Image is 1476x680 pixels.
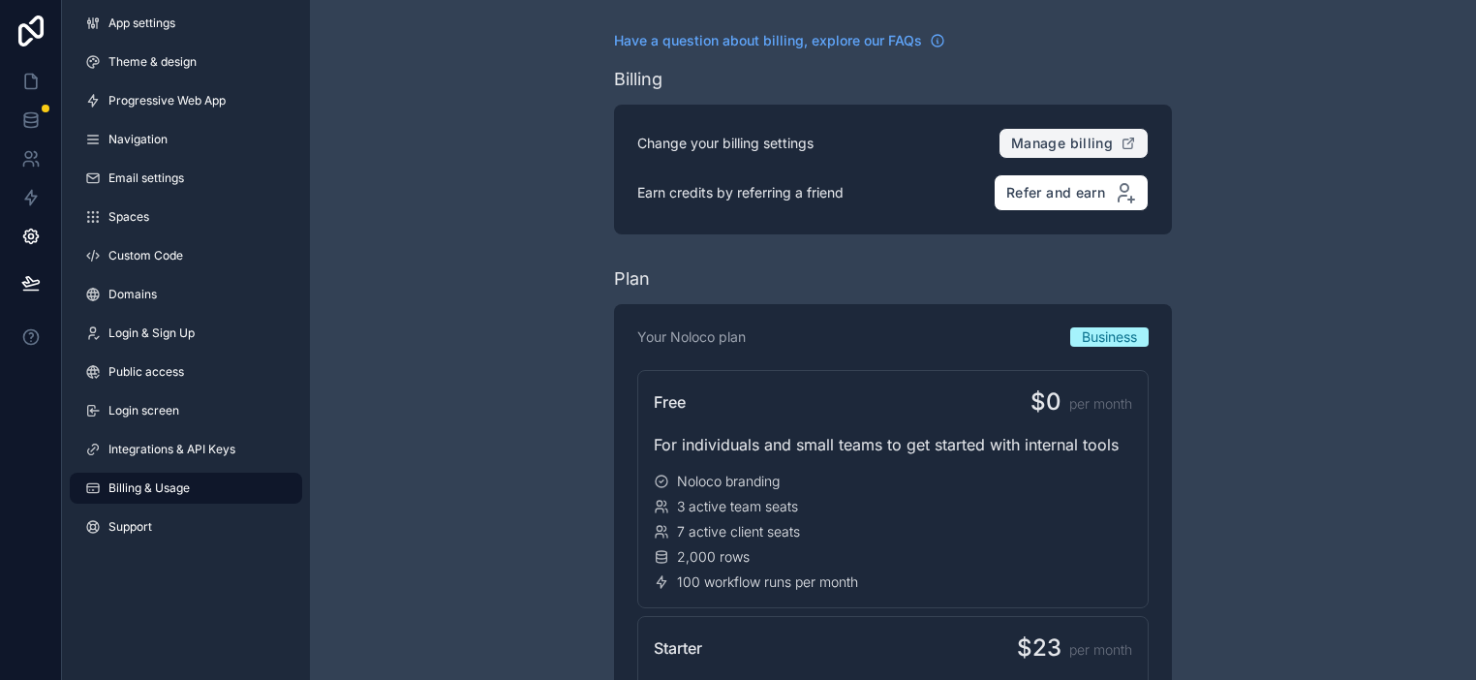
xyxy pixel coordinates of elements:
div: Billing [614,66,662,93]
a: Domains [70,279,302,310]
a: Theme & design [70,46,302,77]
a: Progressive Web App [70,85,302,116]
span: Have a question about billing, explore our FAQs [614,31,922,50]
span: Free [654,390,686,414]
span: Email settings [108,170,184,186]
span: $23 [1017,633,1061,664]
button: Refer and earn [994,174,1149,211]
span: 7 active client seats [677,522,800,541]
a: App settings [70,8,302,39]
a: Public access [70,356,302,387]
span: Noloco branding [677,472,780,491]
a: Support [70,511,302,542]
a: Login & Sign Up [70,318,302,349]
a: Spaces [70,201,302,232]
span: Billing & Usage [108,480,190,496]
span: Public access [108,364,184,380]
span: Starter [654,636,702,660]
span: Login screen [108,403,179,418]
div: For individuals and small teams to get started with internal tools [654,433,1132,456]
p: Change your billing settings [637,134,814,153]
a: Have a question about billing, explore our FAQs [614,31,945,50]
p: Your Noloco plan [637,327,746,347]
a: Integrations & API Keys [70,434,302,465]
span: per month [1069,640,1132,660]
span: Spaces [108,209,149,225]
a: Billing & Usage [70,473,302,504]
span: Support [108,519,152,535]
span: 3 active team seats [677,497,798,516]
a: Email settings [70,163,302,194]
span: Integrations & API Keys [108,442,235,457]
p: Earn credits by referring a friend [637,183,844,202]
span: Progressive Web App [108,93,226,108]
button: Manage billing [999,128,1149,159]
span: 100 workflow runs per month [677,572,858,592]
span: Navigation [108,132,168,147]
a: Navigation [70,124,302,155]
span: Business [1082,327,1137,347]
span: App settings [108,15,175,31]
span: Theme & design [108,54,197,70]
span: $0 [1030,386,1061,417]
span: Manage billing [1011,135,1113,152]
span: Refer and earn [1006,184,1105,201]
span: per month [1069,394,1132,414]
span: Custom Code [108,248,183,263]
div: Plan [614,265,650,293]
a: Custom Code [70,240,302,271]
span: 2,000 rows [677,547,750,567]
span: Login & Sign Up [108,325,195,341]
a: Login screen [70,395,302,426]
span: Domains [108,287,157,302]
